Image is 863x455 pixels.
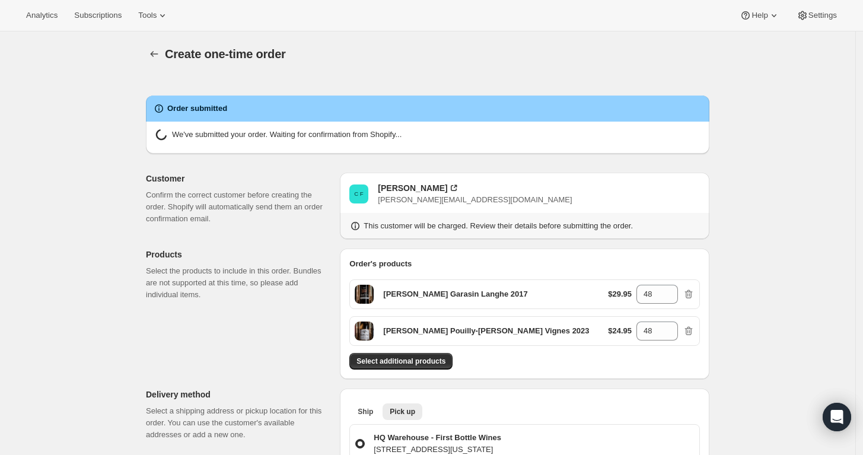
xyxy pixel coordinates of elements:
[356,357,445,366] span: Select additional products
[383,325,589,337] p: [PERSON_NAME] Pouilly-[PERSON_NAME] Vignes 2023
[146,389,330,400] p: Delivery method
[146,405,330,441] p: Select a shipping address or pickup location for this order. You can use the customer's available...
[146,249,330,260] p: Products
[165,47,286,61] span: Create one-time order
[355,190,364,197] text: C F
[608,288,632,300] p: $29.95
[349,353,453,370] button: Select additional products
[67,7,129,24] button: Subscriptions
[608,325,632,337] p: $24.95
[378,182,447,194] div: [PERSON_NAME]
[789,7,844,24] button: Settings
[74,11,122,20] span: Subscriptions
[349,259,412,268] span: Order's products
[349,184,368,203] span: Cole Feinberg
[383,288,527,300] p: [PERSON_NAME] Garasin Langhe 2017
[146,265,330,301] p: Select the products to include in this order. Bundles are not supported at this time, so please a...
[358,407,373,416] span: Ship
[374,432,501,444] p: HQ Warehouse - First Bottle Wines
[751,11,768,20] span: Help
[733,7,786,24] button: Help
[808,11,837,20] span: Settings
[146,189,330,225] p: Confirm the correct customer before creating the order. Shopify will automatically send them an o...
[823,403,851,431] div: Open Intercom Messenger
[131,7,176,24] button: Tools
[378,195,572,204] span: [PERSON_NAME][EMAIL_ADDRESS][DOMAIN_NAME]
[167,103,227,114] h2: Order submitted
[355,322,374,341] span: Default Title
[146,173,330,184] p: Customer
[138,11,157,20] span: Tools
[172,129,402,144] p: We've submitted your order. Waiting for confirmation from Shopify...
[19,7,65,24] button: Analytics
[364,220,633,232] p: This customer will be charged. Review their details before submitting the order.
[355,285,374,304] span: Default Title
[390,407,415,416] span: Pick up
[26,11,58,20] span: Analytics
